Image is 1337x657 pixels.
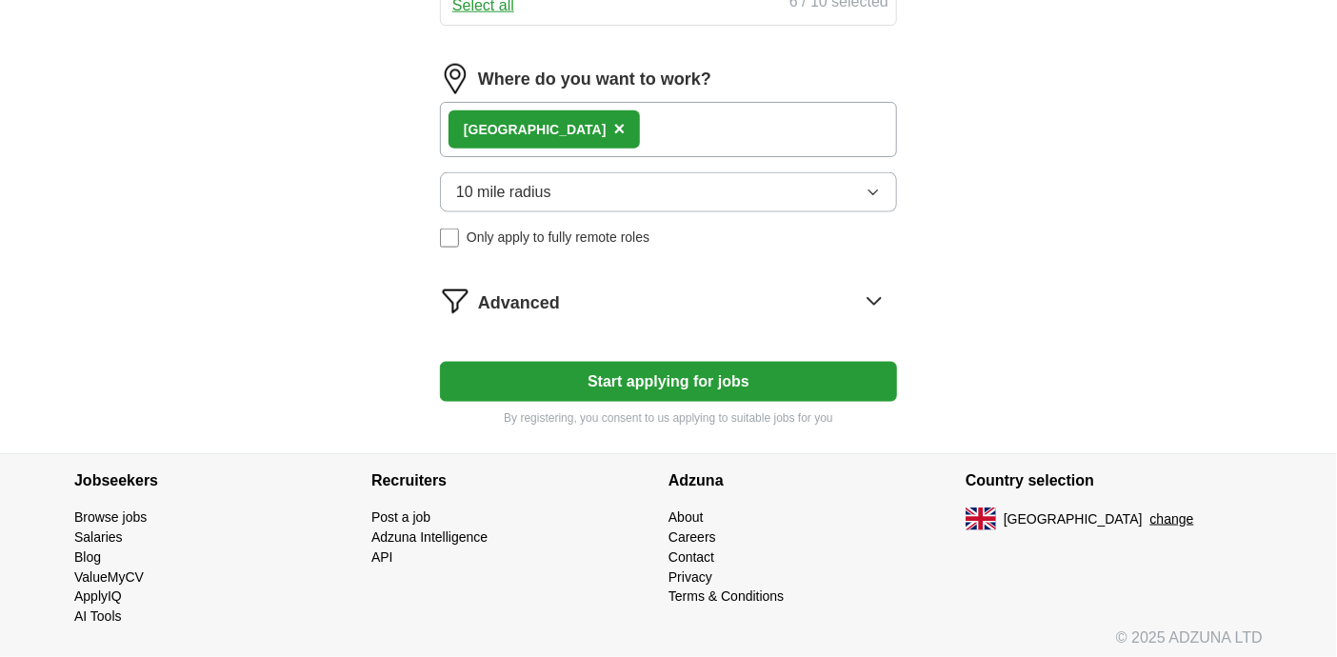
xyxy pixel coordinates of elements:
span: Only apply to fully remote roles [467,228,649,248]
span: [GEOGRAPHIC_DATA] [1004,509,1143,529]
button: 10 mile radius [440,172,897,212]
img: filter [440,286,470,316]
img: UK flag [966,508,996,530]
a: Careers [668,529,716,545]
a: ApplyIQ [74,589,122,605]
h4: Country selection [966,454,1263,508]
a: Adzuna Intelligence [371,529,488,545]
span: Advanced [478,290,560,316]
a: Salaries [74,529,123,545]
button: Start applying for jobs [440,362,897,402]
label: Where do you want to work? [478,67,711,92]
a: About [668,509,704,525]
a: Post a job [371,509,430,525]
a: API [371,549,393,565]
span: × [614,118,626,139]
a: Privacy [668,569,712,585]
div: [GEOGRAPHIC_DATA] [464,120,607,140]
a: Browse jobs [74,509,147,525]
a: AI Tools [74,609,122,625]
a: Blog [74,549,101,565]
input: Only apply to fully remote roles [440,229,459,248]
p: By registering, you consent to us applying to suitable jobs for you [440,409,897,427]
a: Contact [668,549,714,565]
a: ValueMyCV [74,569,144,585]
button: change [1150,509,1194,529]
img: location.png [440,64,470,94]
a: Terms & Conditions [668,589,784,605]
button: × [614,115,626,144]
span: 10 mile radius [456,181,551,204]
